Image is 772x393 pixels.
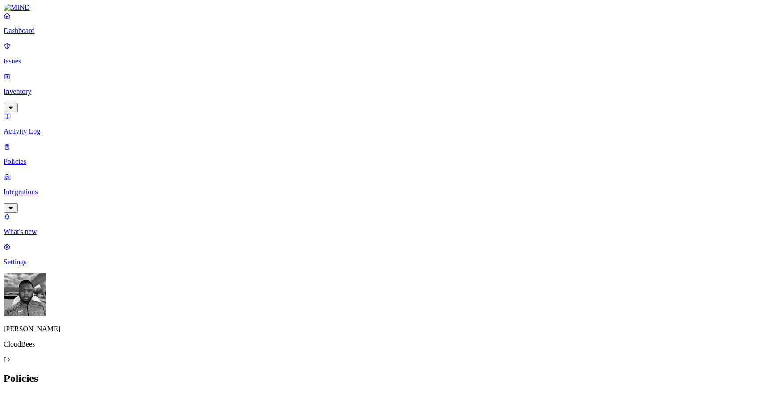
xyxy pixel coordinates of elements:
a: Inventory [4,72,768,111]
img: Cameron White [4,273,46,316]
a: MIND [4,4,768,12]
p: Policies [4,158,768,166]
p: Integrations [4,188,768,196]
p: Issues [4,57,768,65]
p: CloudBees [4,340,768,348]
p: Activity Log [4,127,768,135]
a: Issues [4,42,768,65]
h2: Policies [4,372,768,385]
a: What's new [4,213,768,236]
a: Policies [4,142,768,166]
a: Activity Log [4,112,768,135]
a: Dashboard [4,12,768,35]
p: What's new [4,228,768,236]
img: MIND [4,4,30,12]
a: Settings [4,243,768,266]
p: [PERSON_NAME] [4,325,768,333]
p: Settings [4,258,768,266]
p: Dashboard [4,27,768,35]
a: Integrations [4,173,768,211]
p: Inventory [4,88,768,96]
